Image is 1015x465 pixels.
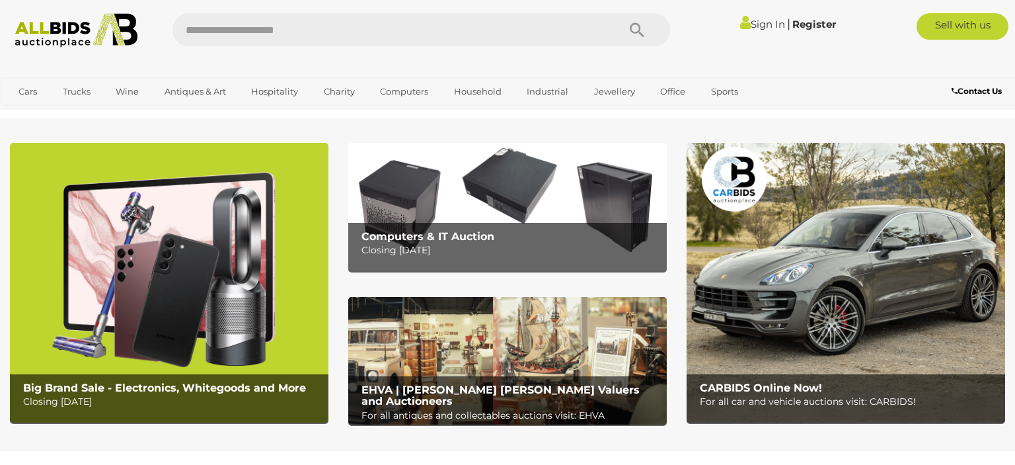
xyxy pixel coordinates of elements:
a: Sign In [740,18,785,30]
button: Search [604,13,670,46]
b: EHVA | [PERSON_NAME] [PERSON_NAME] Valuers and Auctioneers [361,384,640,408]
a: Household [445,81,510,103]
a: Charity [315,81,363,103]
a: Office [652,81,694,103]
a: Antiques & Art [156,81,235,103]
a: Computers & IT Auction Computers & IT Auction Closing [DATE] [348,143,667,271]
a: Trucks [54,81,99,103]
b: Computers & IT Auction [361,230,494,243]
p: Closing [DATE] [23,394,321,410]
img: CARBIDS Online Now! [687,143,1005,422]
a: Jewellery [585,81,644,103]
a: Cars [10,81,46,103]
p: For all car and vehicle auctions visit: CARBIDS! [700,394,998,410]
a: CARBIDS Online Now! CARBIDS Online Now! For all car and vehicle auctions visit: CARBIDS! [687,143,1005,422]
p: For all antiques and collectables auctions visit: EHVA [361,407,659,424]
a: Hospitality [243,81,307,103]
b: CARBIDS Online Now! [700,382,822,394]
img: Allbids.com.au [8,13,145,48]
a: Register [792,18,836,30]
a: EHVA | Evans Hastings Valuers and Auctioneers EHVA | [PERSON_NAME] [PERSON_NAME] Valuers and Auct... [348,297,667,425]
a: Sports [702,81,747,103]
b: Contact Us [952,86,1002,96]
a: Contact Us [952,84,1005,99]
p: Closing [DATE] [361,242,659,259]
b: Big Brand Sale - Electronics, Whitegoods and More [23,382,306,394]
a: Sell with us [917,13,1008,40]
img: EHVA | Evans Hastings Valuers and Auctioneers [348,297,667,425]
a: [GEOGRAPHIC_DATA] [10,103,121,125]
a: Big Brand Sale - Electronics, Whitegoods and More Big Brand Sale - Electronics, Whitegoods and Mo... [10,143,328,422]
span: | [787,17,790,31]
a: Computers [371,81,437,103]
img: Big Brand Sale - Electronics, Whitegoods and More [10,143,328,422]
a: Wine [107,81,147,103]
img: Computers & IT Auction [348,143,667,271]
a: Industrial [518,81,577,103]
